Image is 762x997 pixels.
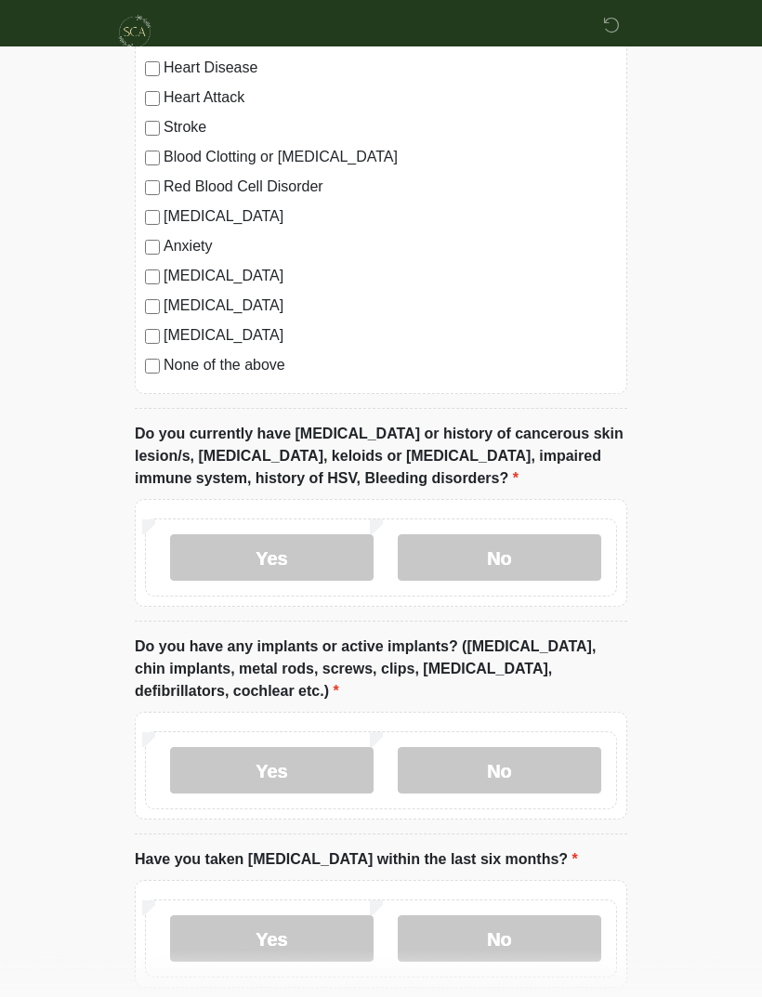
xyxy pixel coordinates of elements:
[170,748,374,794] label: Yes
[145,181,160,196] input: Red Blood Cell Disorder
[145,62,160,77] input: Heart Disease
[164,266,617,288] label: [MEDICAL_DATA]
[164,58,617,80] label: Heart Disease
[398,916,601,963] label: No
[145,241,160,256] input: Anxiety
[164,117,617,139] label: Stroke
[145,122,160,137] input: Stroke
[398,535,601,582] label: No
[116,14,153,51] img: Skinchic Dallas Logo
[135,849,578,872] label: Have you taken [MEDICAL_DATA] within the last six months?
[170,916,374,963] label: Yes
[145,270,160,285] input: [MEDICAL_DATA]
[145,300,160,315] input: [MEDICAL_DATA]
[145,330,160,345] input: [MEDICAL_DATA]
[164,177,617,199] label: Red Blood Cell Disorder
[135,636,627,703] label: Do you have any implants or active implants? ([MEDICAL_DATA], chin implants, metal rods, screws, ...
[164,87,617,110] label: Heart Attack
[145,92,160,107] input: Heart Attack
[164,236,617,258] label: Anxiety
[398,748,601,794] label: No
[164,295,617,318] label: [MEDICAL_DATA]
[145,360,160,374] input: None of the above
[164,147,617,169] label: Blood Clotting or [MEDICAL_DATA]
[170,535,374,582] label: Yes
[145,151,160,166] input: Blood Clotting or [MEDICAL_DATA]
[164,206,617,229] label: [MEDICAL_DATA]
[164,325,617,348] label: [MEDICAL_DATA]
[145,211,160,226] input: [MEDICAL_DATA]
[164,355,617,377] label: None of the above
[135,424,627,491] label: Do you currently have [MEDICAL_DATA] or history of cancerous skin lesion/s, [MEDICAL_DATA], keloi...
